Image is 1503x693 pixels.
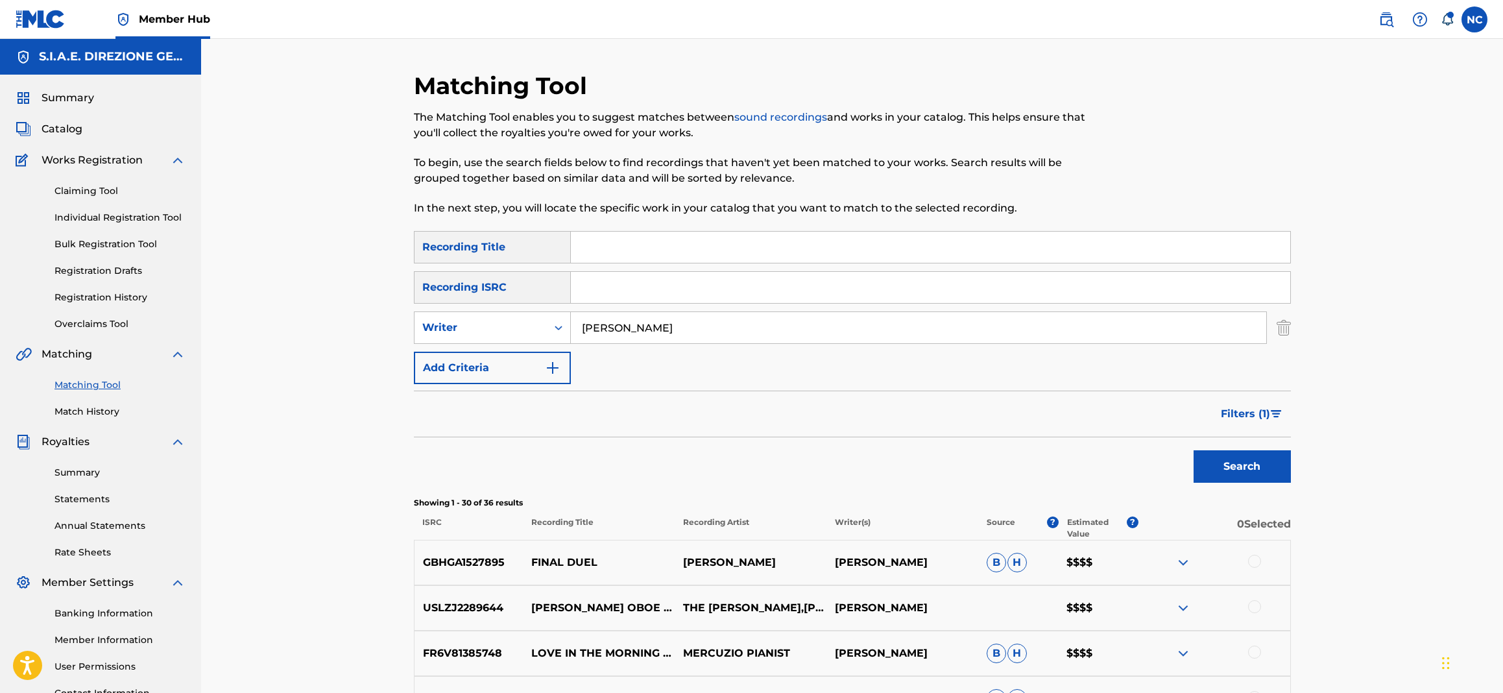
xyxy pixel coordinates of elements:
[1378,12,1394,27] img: search
[54,184,186,198] a: Claiming Tool
[1407,6,1433,32] div: Help
[54,660,186,674] a: User Permissions
[16,152,32,168] img: Works Registration
[545,360,560,376] img: 9d2ae6d4665cec9f34b9.svg
[54,405,186,419] a: Match History
[1277,311,1291,344] img: Delete Criterion
[1007,553,1027,572] span: H
[1213,398,1291,430] button: Filters (1)
[54,466,186,480] a: Summary
[16,10,66,29] img: MLC Logo
[42,346,92,362] span: Matching
[16,434,31,450] img: Royalties
[170,575,186,590] img: expand
[826,646,978,661] p: [PERSON_NAME]
[675,517,826,540] p: Recording Artist
[1175,555,1191,570] img: expand
[523,600,675,616] p: [PERSON_NAME] OBOE (FROM "THE MISSION") - PIANO & CELLO
[54,633,186,647] a: Member Information
[1175,600,1191,616] img: expand
[16,575,31,590] img: Member Settings
[1067,517,1127,540] p: Estimated Value
[826,555,978,570] p: [PERSON_NAME]
[414,517,523,540] p: ISRC
[170,346,186,362] img: expand
[42,575,134,590] span: Member Settings
[414,155,1089,186] p: To begin, use the search fields below to find recordings that haven't yet been matched to your wo...
[170,434,186,450] img: expand
[414,110,1089,141] p: The Matching Tool enables you to suggest matches between and works in your catalog. This helps en...
[523,555,675,570] p: FINAL DUEL
[54,492,186,506] a: Statements
[415,555,523,570] p: GBHGA1527895
[415,600,523,616] p: USLZJ2289644
[54,237,186,251] a: Bulk Registration Tool
[734,111,827,123] a: sound recordings
[115,12,131,27] img: Top Rightsholder
[54,317,186,331] a: Overclaims Tool
[1271,410,1282,418] img: filter
[1467,470,1503,575] iframe: Resource Center
[1058,555,1138,570] p: $$$$
[16,121,31,137] img: Catalog
[54,378,186,392] a: Matching Tool
[39,49,186,64] h5: S.I.A.E. DIREZIONE GENERALE
[54,519,186,533] a: Annual Statements
[54,264,186,278] a: Registration Drafts
[414,201,1089,216] p: In the next step, you will locate the specific work in your catalog that you want to match to the...
[1412,12,1428,27] img: help
[170,152,186,168] img: expand
[42,152,143,168] span: Works Registration
[54,291,186,304] a: Registration History
[42,434,90,450] span: Royalties
[54,211,186,225] a: Individual Registration Tool
[1442,644,1450,683] div: Trascina
[16,346,32,362] img: Matching
[675,555,826,570] p: [PERSON_NAME]
[1175,646,1191,661] img: expand
[987,644,1006,663] span: B
[414,352,571,384] button: Add Criteria
[1127,517,1138,528] span: ?
[414,231,1291,489] form: Search Form
[414,497,1291,509] p: Showing 1 - 30 of 36 results
[1438,631,1503,693] iframe: Chat Widget
[675,646,826,661] p: MERCUZIO PIANIST
[1058,600,1138,616] p: $$$$
[1194,450,1291,483] button: Search
[826,600,978,616] p: [PERSON_NAME]
[1461,6,1487,32] div: User Menu
[16,90,31,106] img: Summary
[16,90,94,106] a: SummarySummary
[987,517,1015,540] p: Source
[139,12,210,27] span: Member Hub
[826,517,978,540] p: Writer(s)
[675,600,826,616] p: THE [PERSON_NAME],[PERSON_NAME]
[42,121,82,137] span: Catalog
[522,517,674,540] p: Recording Title
[987,553,1006,572] span: B
[1221,406,1270,422] span: Filters ( 1 )
[422,320,539,335] div: Writer
[54,546,186,559] a: Rate Sheets
[16,121,82,137] a: CatalogCatalog
[1441,13,1454,26] div: Notifications
[54,607,186,620] a: Banking Information
[16,49,31,65] img: Accounts
[1373,6,1399,32] a: Public Search
[414,71,594,101] h2: Matching Tool
[523,646,675,661] p: LOVE IN THE MORNING - FROM ''LOLITA
[1058,646,1138,661] p: $$$$
[415,646,523,661] p: FR6V81385748
[1007,644,1027,663] span: H
[1047,517,1059,528] span: ?
[1138,517,1290,540] p: 0 Selected
[1438,631,1503,693] div: Widget chat
[42,90,94,106] span: Summary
